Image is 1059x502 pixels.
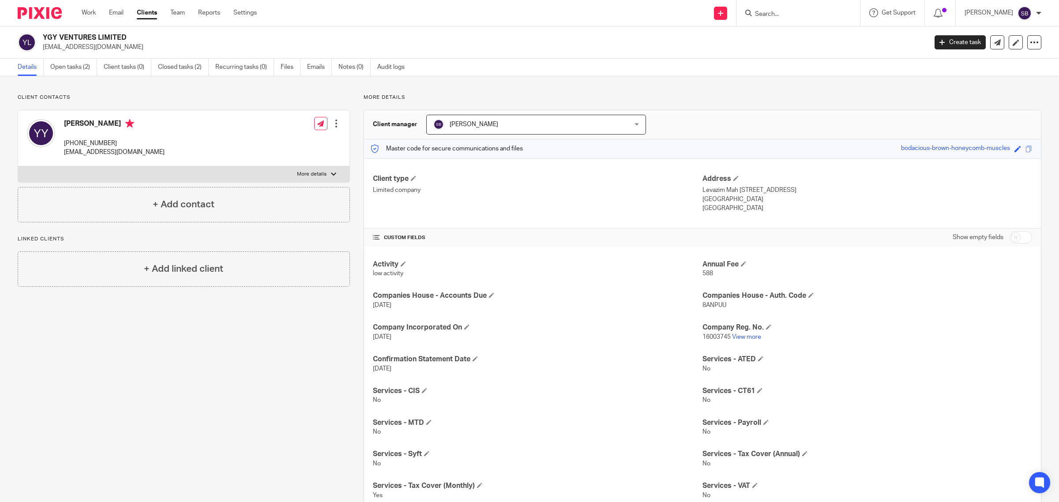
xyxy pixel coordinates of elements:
[702,204,1032,213] p: [GEOGRAPHIC_DATA]
[125,119,134,128] i: Primary
[702,323,1032,332] h4: Company Reg. No.
[198,8,220,17] a: Reports
[953,233,1003,242] label: Show empty fields
[702,260,1032,269] h4: Annual Fee
[307,59,332,76] a: Emails
[64,139,165,148] p: [PHONE_NUMBER]
[433,119,444,130] img: svg%3E
[373,418,702,427] h4: Services - MTD
[702,492,710,498] span: No
[281,59,300,76] a: Files
[702,195,1032,204] p: [GEOGRAPHIC_DATA]
[373,334,391,340] span: [DATE]
[153,198,214,211] h4: + Add contact
[373,355,702,364] h4: Confirmation Statement Date
[18,33,36,52] img: svg%3E
[373,386,702,396] h4: Services - CIS
[18,59,44,76] a: Details
[373,270,403,277] span: low activity
[373,174,702,184] h4: Client type
[373,461,381,467] span: No
[373,186,702,195] p: Limited company
[233,8,257,17] a: Settings
[64,119,165,130] h4: [PERSON_NAME]
[338,59,371,76] a: Notes (0)
[373,492,383,498] span: Yes
[137,8,157,17] a: Clients
[373,366,391,372] span: [DATE]
[82,8,96,17] a: Work
[702,334,731,340] span: 16003745
[371,144,523,153] p: Master code for secure communications and files
[882,10,916,16] span: Get Support
[104,59,151,76] a: Client tasks (0)
[373,291,702,300] h4: Companies House - Accounts Due
[50,59,97,76] a: Open tasks (2)
[144,262,223,276] h4: + Add linked client
[158,59,209,76] a: Closed tasks (2)
[935,35,986,49] a: Create task
[702,461,710,467] span: No
[702,174,1032,184] h4: Address
[702,386,1032,396] h4: Services - CT61
[373,397,381,403] span: No
[297,171,327,178] p: More details
[109,8,124,17] a: Email
[18,7,62,19] img: Pixie
[364,94,1041,101] p: More details
[373,323,702,332] h4: Company Incorporated On
[702,366,710,372] span: No
[373,234,702,241] h4: CUSTOM FIELDS
[373,260,702,269] h4: Activity
[373,450,702,459] h4: Services - Syft
[702,291,1032,300] h4: Companies House - Auth. Code
[64,148,165,157] p: [EMAIL_ADDRESS][DOMAIN_NAME]
[373,302,391,308] span: [DATE]
[901,144,1010,154] div: bodacious-brown-honeycomb-muscles
[27,119,55,147] img: svg%3E
[702,270,713,277] span: 588
[754,11,834,19] input: Search
[170,8,185,17] a: Team
[373,429,381,435] span: No
[702,481,1032,491] h4: Services - VAT
[215,59,274,76] a: Recurring tasks (0)
[702,302,726,308] span: 8ANPUU
[373,481,702,491] h4: Services - Tax Cover (Monthly)
[377,59,411,76] a: Audit logs
[702,429,710,435] span: No
[702,355,1032,364] h4: Services - ATED
[18,94,350,101] p: Client contacts
[373,120,417,129] h3: Client manager
[18,236,350,243] p: Linked clients
[732,334,761,340] a: View more
[1018,6,1032,20] img: svg%3E
[43,43,921,52] p: [EMAIL_ADDRESS][DOMAIN_NAME]
[702,186,1032,195] p: Levazim Mah [STREET_ADDRESS]
[965,8,1013,17] p: [PERSON_NAME]
[450,121,498,127] span: [PERSON_NAME]
[43,33,746,42] h2: YGY VENTURES LIMITED
[702,397,710,403] span: No
[702,418,1032,427] h4: Services - Payroll
[702,450,1032,459] h4: Services - Tax Cover (Annual)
